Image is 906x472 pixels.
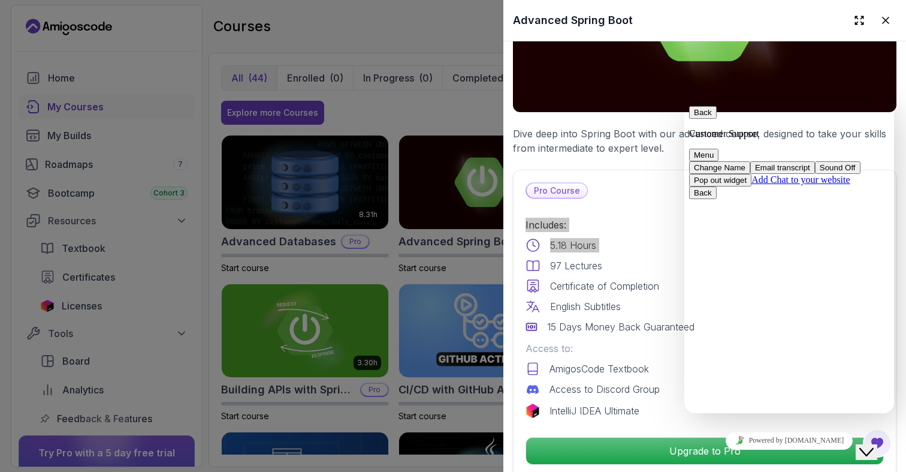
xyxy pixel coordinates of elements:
[550,279,659,293] p: Certificate of Completion
[684,427,894,454] iframe: chat widget
[856,424,894,460] iframe: chat widget
[526,218,884,232] p: Includes:
[549,382,660,396] p: Access to Discord Group
[848,10,870,31] button: Expand drawer
[526,341,884,356] p: Access to:
[550,258,602,273] p: 97 Lectures
[526,437,884,465] button: Upgrade to Pro
[550,238,596,252] p: 5.18 Hours
[684,101,894,413] iframe: chat widget
[547,320,694,334] p: 15 Days Money Back Guaranteed
[526,438,883,464] p: Upgrade to Pro
[549,362,649,376] p: AmigosCode Textbook
[526,404,540,418] img: jetbrains logo
[549,404,639,418] p: IntelliJ IDEA Ultimate
[513,12,633,29] h2: Advanced Spring Boot
[550,299,621,314] p: English Subtitles
[513,127,896,155] p: Dive deep into Spring Boot with our advanced course, designed to take your skills from intermedia...
[527,184,587,198] p: Pro Course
